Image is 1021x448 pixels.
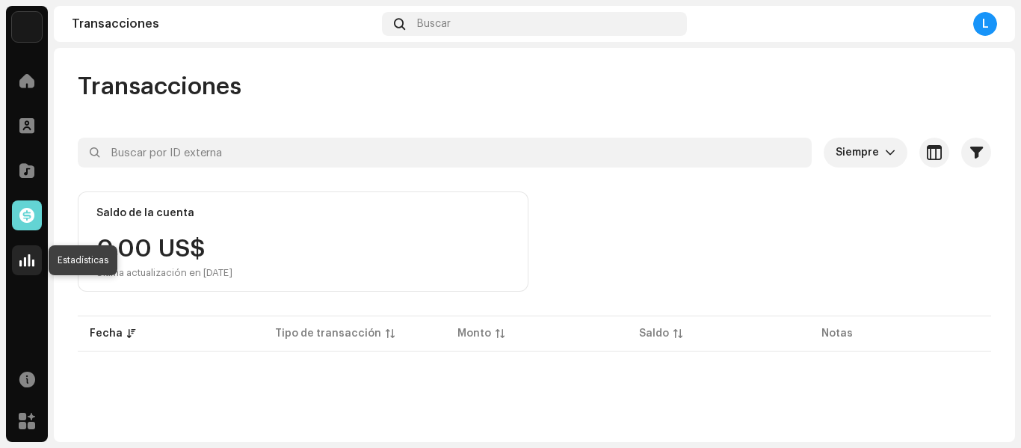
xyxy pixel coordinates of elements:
[885,138,895,168] div: dropdown trigger
[78,138,812,168] input: Buscar por ID externa
[973,12,997,36] div: L
[96,207,194,219] div: Saldo de la cuenta
[836,138,885,168] span: Siempre
[72,18,376,30] div: Transacciones
[417,18,451,30] span: Buscar
[12,12,42,42] img: d9f8f59f-78fd-4355-bcd2-71803a451288
[78,72,241,102] span: Transacciones
[96,267,232,279] div: Última actualización en [DATE]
